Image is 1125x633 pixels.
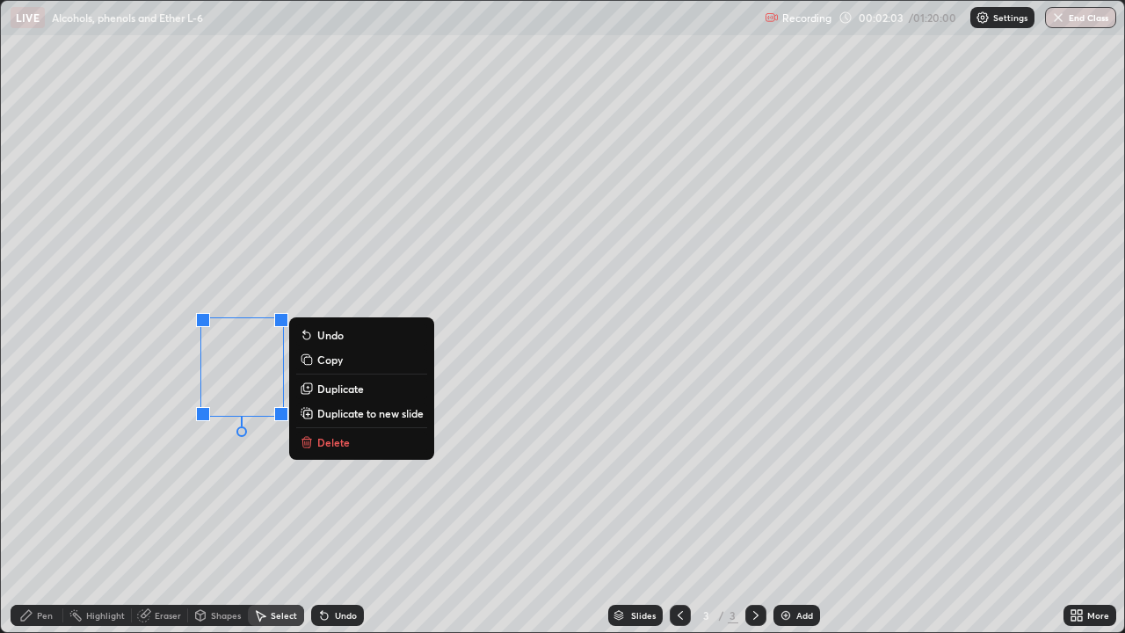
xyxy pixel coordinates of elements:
[631,611,656,620] div: Slides
[317,353,343,367] p: Copy
[1045,7,1116,28] button: End Class
[296,349,427,370] button: Copy
[993,13,1027,22] p: Settings
[317,406,424,420] p: Duplicate to new slide
[728,608,738,623] div: 3
[317,328,344,342] p: Undo
[296,378,427,399] button: Duplicate
[796,611,813,620] div: Add
[271,611,297,620] div: Select
[317,382,364,396] p: Duplicate
[1051,11,1065,25] img: end-class-cross
[719,610,724,621] div: /
[296,432,427,453] button: Delete
[296,324,427,346] button: Undo
[765,11,779,25] img: recording.375f2c34.svg
[335,611,357,620] div: Undo
[296,403,427,424] button: Duplicate to new slide
[976,11,990,25] img: class-settings-icons
[779,608,793,622] img: add-slide-button
[211,611,241,620] div: Shapes
[1087,611,1109,620] div: More
[782,11,831,25] p: Recording
[86,611,125,620] div: Highlight
[155,611,181,620] div: Eraser
[698,610,715,621] div: 3
[16,11,40,25] p: LIVE
[37,611,53,620] div: Pen
[317,435,350,449] p: Delete
[52,11,203,25] p: Alcohols, phenols and Ether L-6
